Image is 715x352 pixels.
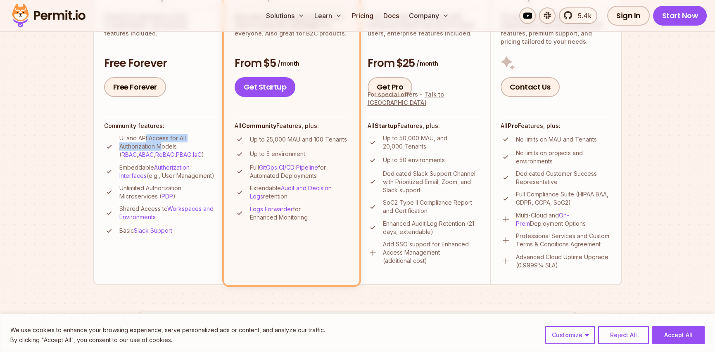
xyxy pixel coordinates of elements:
p: Professional Services and Custom Terms & Conditions Agreement [516,232,611,248]
a: On-Prem [516,212,569,227]
a: Pricing [349,7,377,24]
a: Get Startup [235,77,296,97]
h3: Free Forever [104,56,216,71]
a: 5.4k [559,7,597,24]
button: Accept All [652,326,705,344]
p: We use cookies to enhance your browsing experience, serve personalized ads or content, and analyz... [10,325,325,335]
span: / month [278,59,299,68]
strong: Startup [375,122,397,129]
a: IaC [193,151,202,158]
p: Up to 5 environment [250,150,305,158]
p: UI and API Access for All Authorization Models ( , , , , ) [119,134,216,159]
a: Sign In [607,6,650,26]
a: Slack Support [134,227,172,234]
p: Multi-Cloud and Deployment Options [516,211,611,228]
p: Up to 25,000 MAU and 100 Tenants [250,135,347,144]
p: Enhanced Audit Log Retention (21 days, extendable) [383,220,480,236]
a: PDP [162,193,173,200]
h4: All Features, plus: [501,122,611,130]
a: PBAC [176,151,191,158]
h3: From $5 [235,56,349,71]
p: Full Compliance Suite (HIPAA BAA, GDPR, CCPA, SoC2) [516,190,611,207]
a: Authorization Interfaces [119,164,190,179]
p: Extendable retention [250,184,349,201]
h3: From $25 [368,56,480,71]
a: RBAC [121,151,137,158]
a: GitOps CI/CD Pipeline [259,164,318,171]
img: Permit logo [8,2,89,30]
button: Customize [545,326,595,344]
a: Docs [380,7,402,24]
h4: All Features, plus: [368,122,480,130]
a: Start Now [653,6,707,26]
p: Up to 50,000 MAU, and 20,000 Tenants [383,134,480,151]
a: Free Forever [104,77,166,97]
span: / month [416,59,438,68]
button: Solutions [263,7,308,24]
h4: All Features, plus: [235,122,349,130]
a: Audit and Decision Logs [250,184,332,200]
p: Up to 50 environments [383,156,445,164]
strong: Community [242,122,276,129]
button: Company [406,7,452,24]
p: Shared Access to [119,205,216,221]
p: Dedicated Slack Support Channel with Prioritized Email, Zoom, and Slack support [383,170,480,194]
p: Unlimited Authorization Microservices ( ) [119,184,216,201]
p: No limits on projects and environments [516,149,611,165]
p: Dedicated Customer Success Representative [516,170,611,186]
span: 5.4k [573,11,591,21]
p: No limits on MAU and Tenants [516,135,597,144]
button: Reject All [598,326,649,344]
a: Contact Us [501,77,560,97]
p: Add SSO support for Enhanced Access Management (additional cost) [383,240,480,265]
a: ReBAC [155,151,174,158]
p: Embeddable (e.g., User Management) [119,163,216,180]
div: For special offers - [368,90,480,107]
p: Basic [119,227,172,235]
p: Full for Automated Deployments [250,163,349,180]
strong: Pro [508,122,518,129]
a: Get Pro [368,77,413,97]
p: for Enhanced Monitoring [250,205,349,222]
p: Advanced Cloud Uptime Upgrade (0.9999% SLA) [516,253,611,269]
a: ABAC [138,151,154,158]
p: SoC2 Type II Compliance Report and Certification [383,198,480,215]
a: Logs Forwarder [250,206,293,213]
h4: Community features: [104,122,216,130]
p: By clicking "Accept All", you consent to our use of cookies. [10,335,325,345]
button: Learn [311,7,345,24]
